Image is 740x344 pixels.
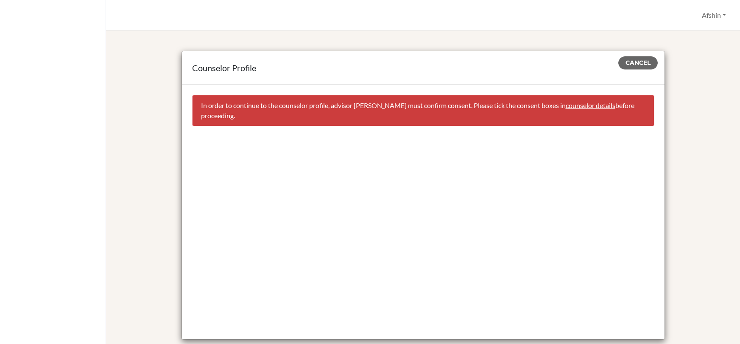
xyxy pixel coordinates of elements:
[201,100,645,121] p: In order to continue to the counselor profile, advisor [PERSON_NAME] must confirm consent. Please...
[566,101,615,109] a: counselor details
[626,59,651,67] span: Cancel
[618,56,658,69] button: Cancel
[192,61,654,74] div: Counselor Profile
[698,7,730,23] button: Afshin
